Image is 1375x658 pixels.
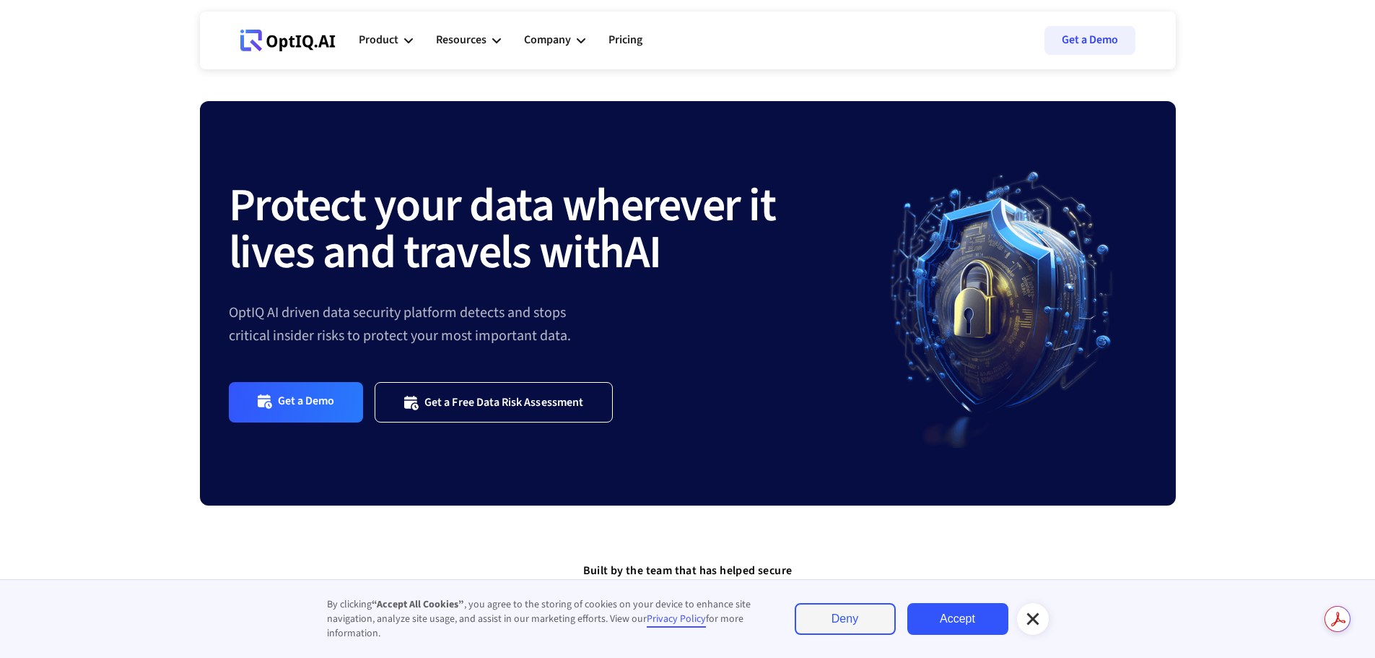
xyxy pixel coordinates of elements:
a: Get a Demo [229,382,364,422]
strong: AI [624,220,661,286]
strong: Protect your data wherever it lives and travels with [229,173,776,286]
div: Resources [436,30,486,50]
a: Privacy Policy [647,612,706,628]
div: Product [359,30,398,50]
a: Accept [907,603,1008,635]
a: Webflow Homepage [240,19,336,62]
a: Deny [795,603,896,635]
a: Pricing [608,19,642,62]
a: Get a Demo [1044,26,1135,55]
strong: Built by the team that has helped secure [583,563,793,579]
div: OptIQ AI driven data security platform detects and stops critical insider risks to protect your m... [229,301,858,347]
div: Resources [436,19,501,62]
div: Get a Free Data Risk Assessment [424,395,583,410]
div: Get a Demo [278,394,335,410]
div: Product [359,19,413,62]
strong: “Accept All Cookies” [372,597,464,612]
div: Company [524,19,585,62]
a: Get a Free Data Risk Assessment [375,382,613,422]
div: By clicking , you agree to the storing of cookies on your device to enhance site navigation, anal... [327,597,766,641]
div: Company [524,30,571,50]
